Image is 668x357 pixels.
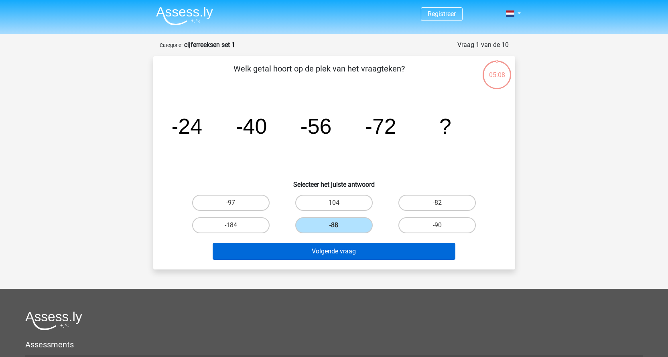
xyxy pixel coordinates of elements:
[171,114,202,138] tspan: -24
[184,41,235,49] strong: cijferreeksen set 1
[156,6,213,25] img: Assessly
[365,114,396,138] tspan: -72
[398,217,476,233] label: -90
[25,311,82,330] img: Assessly logo
[457,40,509,50] div: Vraag 1 van de 10
[213,243,455,260] button: Volgende vraag
[300,114,331,138] tspan: -56
[192,195,270,211] label: -97
[398,195,476,211] label: -82
[25,340,643,349] h5: Assessments
[295,195,373,211] label: 104
[236,114,267,138] tspan: -40
[295,217,373,233] label: -88
[482,60,512,80] div: 05:08
[166,63,472,87] p: Welk getal hoort op de plek van het vraagteken?
[166,174,502,188] h6: Selecteer het juiste antwoord
[428,10,456,18] a: Registreer
[439,114,451,138] tspan: ?
[192,217,270,233] label: -184
[160,42,183,48] small: Categorie:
